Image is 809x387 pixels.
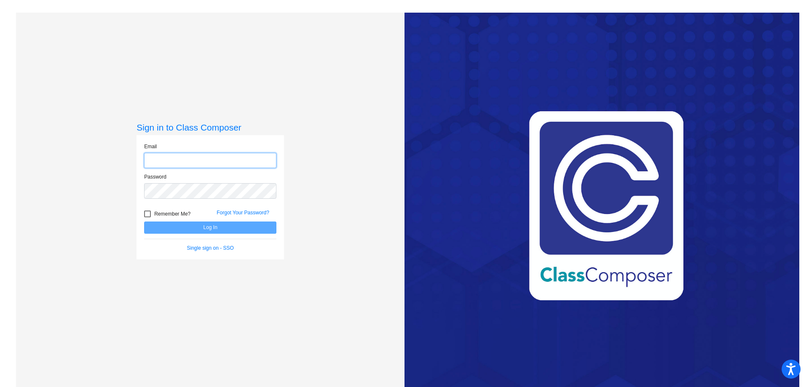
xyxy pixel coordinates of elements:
a: Single sign on - SSO [187,245,234,251]
button: Log In [144,222,276,234]
label: Email [144,143,157,150]
h3: Sign in to Class Composer [137,122,284,133]
span: Remember Me? [154,209,190,219]
label: Password [144,173,166,181]
a: Forgot Your Password? [217,210,269,216]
